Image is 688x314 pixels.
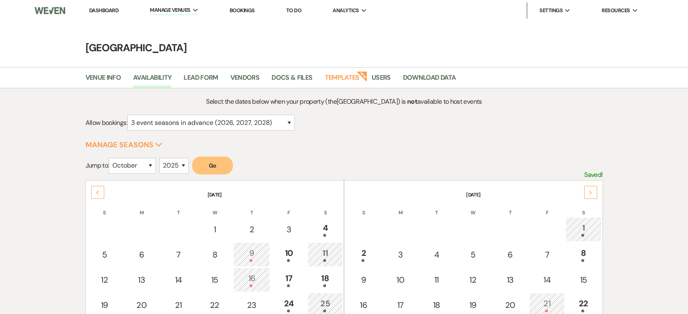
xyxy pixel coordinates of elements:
[534,249,560,261] div: 7
[238,223,265,235] div: 2
[423,249,450,261] div: 4
[350,299,377,311] div: 16
[271,199,307,216] th: F
[85,118,127,127] span: Allow bookings:
[496,274,524,286] div: 13
[570,247,597,262] div: 8
[275,297,302,312] div: 24
[570,297,597,312] div: 22
[407,97,417,106] strong: not
[570,274,597,286] div: 15
[85,141,162,148] button: Manage Seasons
[89,7,118,14] a: Dashboard
[496,299,524,311] div: 20
[423,274,450,286] div: 11
[534,297,560,312] div: 21
[387,299,414,311] div: 17
[423,299,450,311] div: 18
[91,249,118,261] div: 5
[133,72,171,88] a: Availability
[350,247,377,262] div: 2
[460,249,486,261] div: 5
[312,272,338,287] div: 18
[492,199,528,216] th: T
[128,299,156,311] div: 20
[91,274,118,286] div: 12
[333,7,359,15] span: Analytics
[128,274,156,286] div: 13
[455,199,491,216] th: W
[192,157,233,174] button: Go
[565,199,602,216] th: S
[150,96,538,107] p: Select the dates below when your property (the [GEOGRAPHIC_DATA] ) is available to host events
[165,249,191,261] div: 7
[529,199,565,216] th: F
[312,297,338,312] div: 25
[312,247,338,262] div: 11
[150,6,190,14] span: Manage Venues
[238,272,265,287] div: 16
[308,199,343,216] th: S
[275,223,302,235] div: 3
[230,7,255,14] a: Bookings
[325,72,359,88] a: Templates
[201,274,228,286] div: 15
[161,199,196,216] th: T
[419,199,454,216] th: T
[372,72,391,88] a: Users
[201,249,228,261] div: 8
[570,222,597,237] div: 1
[197,199,232,216] th: W
[128,249,156,261] div: 6
[496,249,524,261] div: 6
[403,72,456,88] a: Download Data
[233,199,270,216] th: T
[85,161,109,170] span: Jump to:
[87,181,343,198] th: [DATE]
[165,274,191,286] div: 14
[123,199,160,216] th: M
[460,299,486,311] div: 19
[230,72,260,88] a: Vendors
[35,2,66,19] img: Weven Logo
[272,72,312,88] a: Docs & Files
[584,170,603,180] p: Saved!
[387,249,414,261] div: 3
[383,199,418,216] th: M
[275,272,302,287] div: 17
[350,274,377,286] div: 9
[165,299,191,311] div: 21
[184,72,218,88] a: Lead Form
[51,41,637,55] h4: [GEOGRAPHIC_DATA]
[87,199,123,216] th: S
[356,70,368,82] strong: New
[345,181,602,198] th: [DATE]
[201,299,228,311] div: 22
[286,7,301,14] a: To Do
[460,274,486,286] div: 12
[312,222,338,237] div: 4
[201,223,228,235] div: 1
[238,247,265,262] div: 9
[539,7,563,15] span: Settings
[275,247,302,262] div: 10
[534,274,560,286] div: 14
[238,299,265,311] div: 23
[85,72,121,88] a: Venue Info
[91,299,118,311] div: 19
[602,7,630,15] span: Resources
[387,274,414,286] div: 10
[345,199,382,216] th: S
